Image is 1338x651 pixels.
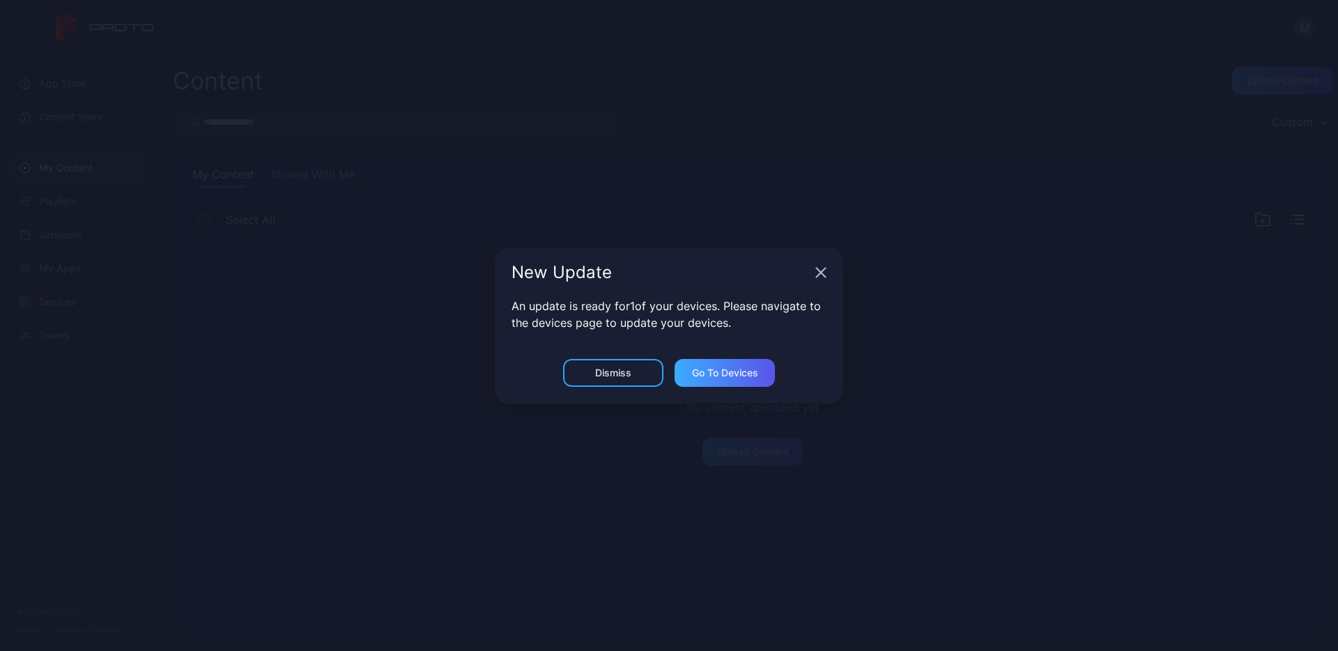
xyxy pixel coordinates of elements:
p: An update is ready for 1 of your devices. Please navigate to the devices page to update your devi... [512,298,826,331]
div: Dismiss [595,367,631,378]
button: Dismiss [563,359,663,387]
div: New Update [512,264,810,281]
button: Go to devices [675,359,775,387]
div: Go to devices [692,367,758,378]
